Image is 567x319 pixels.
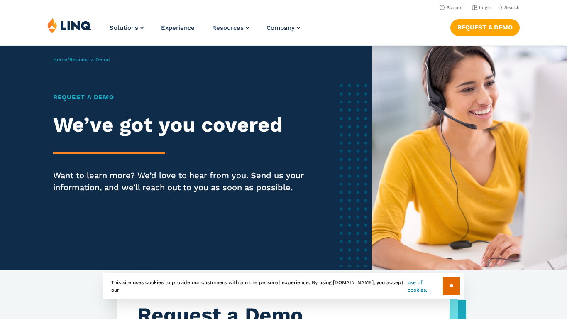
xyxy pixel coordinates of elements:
[53,113,305,137] h2: We’ve got you covered
[450,17,520,36] nav: Button Navigation
[266,24,300,32] a: Company
[472,5,491,10] a: Login
[53,93,305,102] h1: Request a Demo
[212,24,249,32] a: Resources
[498,5,520,11] button: Open Search Bar
[47,17,91,33] img: LINQ | K‑12 Software
[212,24,244,32] span: Resources
[408,279,443,294] a: use of cookies.
[110,17,300,45] nav: Primary Navigation
[372,46,567,270] img: Female software representative
[53,56,110,62] span: /
[161,24,195,32] a: Experience
[504,5,520,10] span: Search
[110,24,138,32] span: Solutions
[53,169,305,193] p: Want to learn more? We’d love to hear from you. Send us your information, and we’ll reach out to ...
[110,24,144,32] a: Solutions
[266,24,295,32] span: Company
[103,273,464,299] div: This site uses cookies to provide our customers with a more personal experience. By using [DOMAIN...
[450,19,520,36] a: Request a Demo
[69,56,110,62] span: Request a Demo
[440,5,465,10] a: Support
[53,56,67,62] a: Home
